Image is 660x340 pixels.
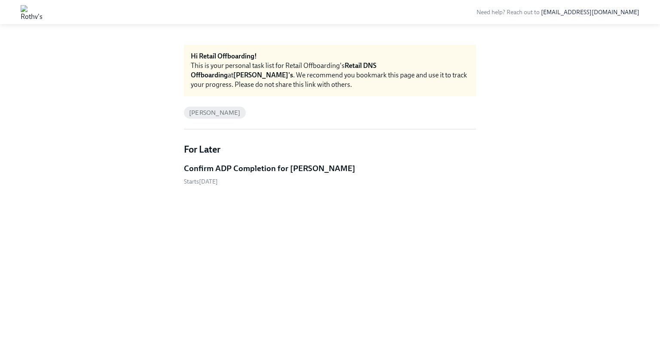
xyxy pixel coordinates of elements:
h4: For Later [184,143,476,156]
span: [PERSON_NAME] [184,110,246,116]
a: [EMAIL_ADDRESS][DOMAIN_NAME] [541,9,639,16]
div: This is your personal task list for Retail Offboarding's at . We recommend you bookmark this page... [191,61,469,89]
strong: Hi Retail Offboarding! [191,52,257,60]
h5: Confirm ADP Completion for [PERSON_NAME] [184,163,355,174]
img: Rothy's [21,5,43,19]
strong: [PERSON_NAME]'s [233,71,293,79]
a: Confirm ADP Completion for [PERSON_NAME]Starts[DATE] [184,163,476,186]
span: Need help? Reach out to [477,9,639,16]
span: Wednesday, October 8th 2025, 9:00 am [184,178,218,185]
